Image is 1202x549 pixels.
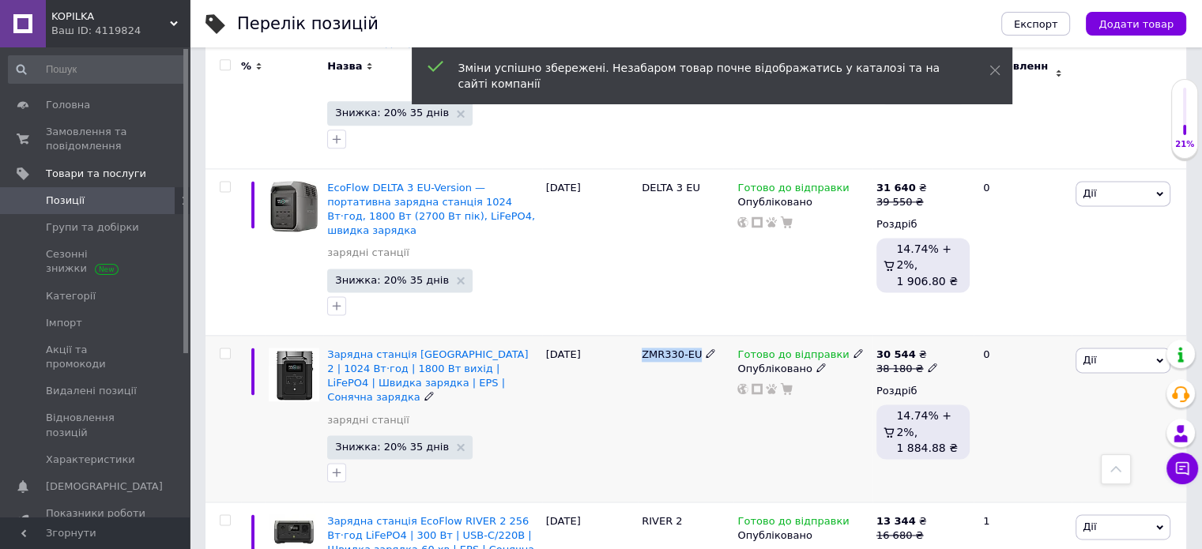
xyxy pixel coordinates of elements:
[458,60,950,92] div: Зміни успішно збережені. Незабаром товар почне відображатись у каталозі та на сайті компанії
[46,384,137,398] span: Видалені позиції
[46,506,146,535] span: Показники роботи компанії
[974,168,1072,335] div: 0
[327,348,528,404] a: Зарядна станція [GEOGRAPHIC_DATA] 2 | 1024 Вт·год | 1800 Вт вихід | LiFePO4 | Швидка зарядка | EP...
[876,195,927,209] div: 39 550 ₴
[542,168,638,335] div: [DATE]
[46,125,146,153] span: Замовлення та повідомлення
[46,167,146,181] span: Товари та послуги
[876,362,938,376] div: 38 180 ₴
[46,411,146,439] span: Відновлення позицій
[46,98,90,112] span: Головна
[46,453,135,467] span: Характеристики
[1086,12,1186,36] button: Додати товар
[876,515,916,527] b: 13 344
[896,409,951,438] span: 14.74% + 2%,
[542,335,638,502] div: [DATE]
[1001,12,1071,36] button: Експорт
[642,515,682,527] span: RIVER 2
[269,348,319,401] img: Зарядная станция EcoFlow DELTA 2 | 1024 Вт*ч | 1800 Вт выход | LiFePO4 | Быстрая зарядка | EPS | ...
[642,348,702,360] span: ZMR330-EU
[1014,18,1058,30] span: Експорт
[737,195,868,209] div: Опубліковано
[1083,187,1096,199] span: Дії
[876,514,927,528] div: ₴
[896,275,958,288] span: 1 906.80 ₴
[46,194,85,208] span: Позиції
[8,55,187,84] input: Пошук
[737,362,868,376] div: Опубліковано
[46,289,96,303] span: Категорії
[1166,453,1198,484] button: Чат з покупцем
[1083,354,1096,366] span: Дії
[335,275,449,285] span: Знижка: 20% 35 днів
[1098,18,1174,30] span: Додати товар
[241,59,251,73] span: %
[46,343,146,371] span: Акції та промокоди
[876,348,916,360] b: 30 544
[983,59,1051,88] span: Замовлення
[327,413,409,427] a: зарядні станції
[327,59,362,73] span: Назва
[46,479,163,494] span: [DEMOGRAPHIC_DATA]
[737,182,849,198] span: Готово до відправки
[1083,521,1096,532] span: Дії
[327,182,535,237] a: EcoFlow DELTA 3 EU-Version — портативна зарядна станція 1024 Вт·год, 1800 Вт (2700 Вт пік), LiFeP...
[876,528,927,543] div: 16 680 ₴
[46,220,139,235] span: Групи та добірки
[46,316,82,330] span: Імпорт
[974,335,1072,502] div: 0
[876,182,916,194] b: 31 640
[237,16,379,32] div: Перелік позицій
[269,514,319,546] img: Зарядная станция EcoFlow RIVER 2 256 Вт*ч LiFePO4 | 300 Вт | USB-C/220В | Быстрая зарядка 60 мин ...
[737,528,868,543] div: Опубліковано
[51,9,170,24] span: KOPILKA
[896,442,958,454] span: 1 884.88 ₴
[737,515,849,532] span: Готово до відправки
[335,442,449,452] span: Знижка: 20% 35 днів
[876,181,927,195] div: ₴
[876,348,938,362] div: ₴
[46,247,146,276] span: Сезонні знижки
[896,243,951,271] span: 14.74% + 2%,
[327,246,409,260] a: зарядні станції
[876,384,970,398] div: Роздріб
[642,182,700,194] span: DELTA 3 EU
[269,181,319,231] img: EcoFlow DELTA 3 EU-Version - портативная зарядная станция 1024 Вт*ч, 1800 Вт (2700 Вт пик), LiFeP...
[335,107,449,118] span: Знижка: 20% 35 днів
[51,24,190,38] div: Ваш ID: 4119824
[876,217,970,231] div: Роздріб
[1172,139,1197,150] div: 21%
[737,348,849,365] span: Готово до відправки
